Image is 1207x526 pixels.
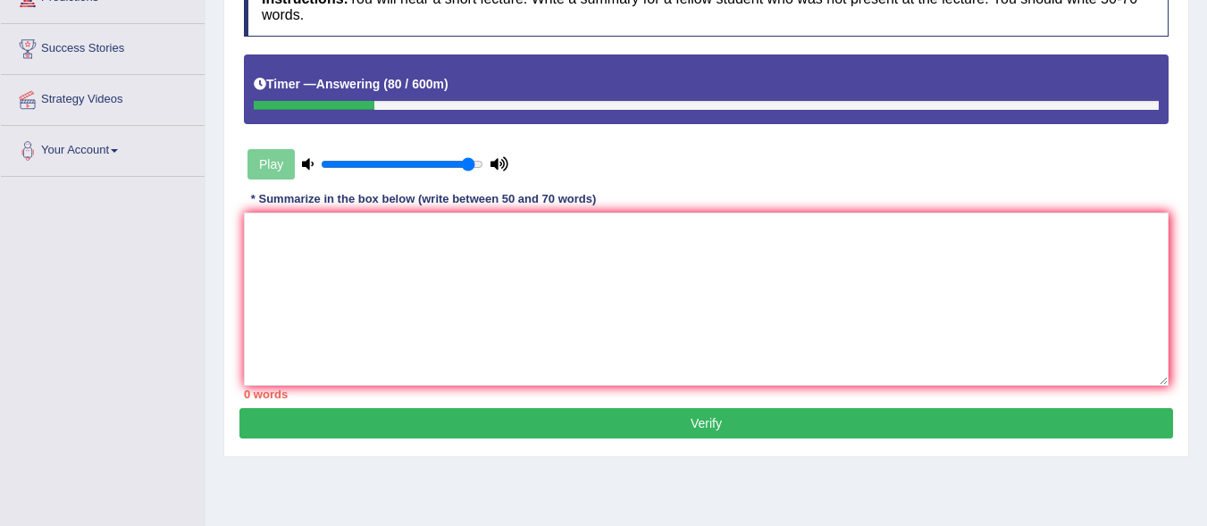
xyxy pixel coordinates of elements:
[244,191,603,208] div: * Summarize in the box below (write between 50 and 70 words)
[388,77,444,91] b: 80 / 600m
[254,78,448,91] h5: Timer —
[383,77,388,91] b: (
[239,408,1173,438] button: Verify
[1,126,205,171] a: Your Account
[316,77,381,91] b: Answering
[1,75,205,120] a: Strategy Videos
[244,386,1169,403] div: 0 words
[444,77,448,91] b: )
[1,24,205,69] a: Success Stories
